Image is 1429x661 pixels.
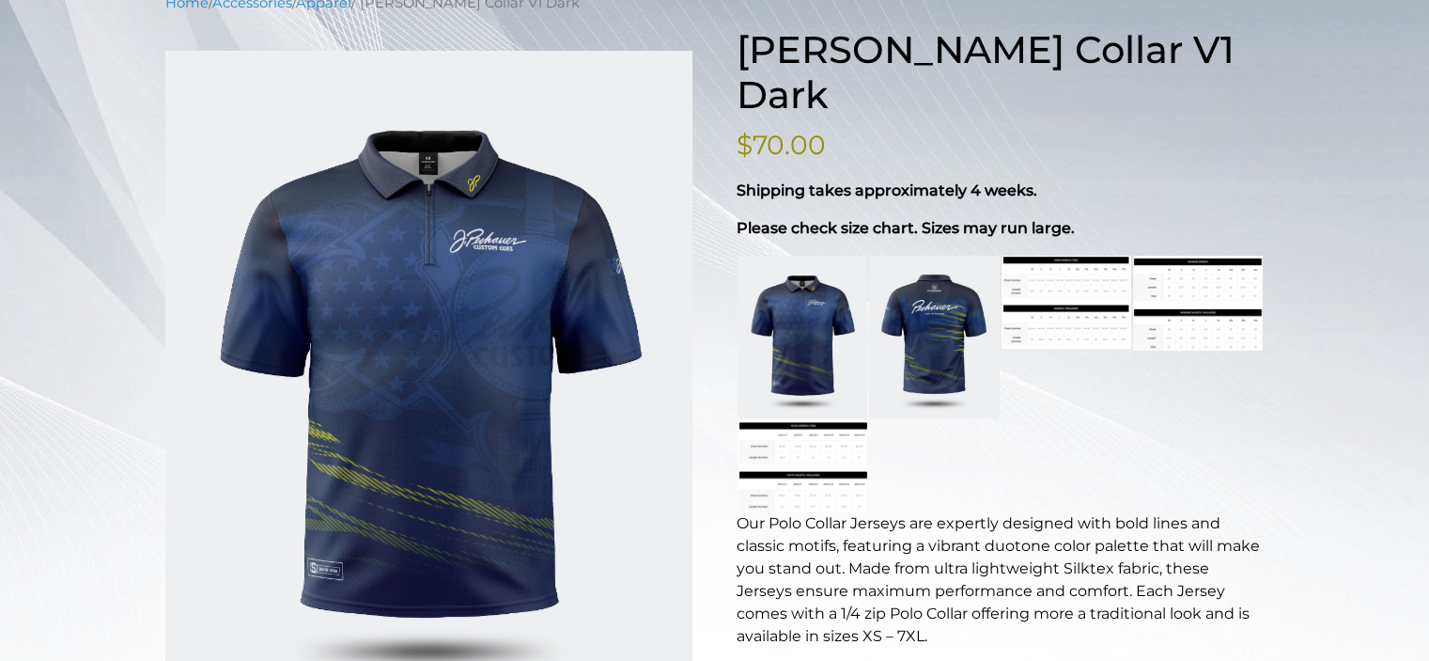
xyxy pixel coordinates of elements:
[737,129,826,161] bdi: 70.00
[737,219,1075,237] strong: Please check size chart. Sizes may run large.
[737,181,1037,199] strong: Shipping takes approximately 4 weeks.
[737,512,1265,648] p: Our Polo Collar Jerseys are expertly designed with bold lines and classic motifs, featuring a vib...
[737,27,1265,118] h1: [PERSON_NAME] Collar V1 Dark
[737,129,753,161] span: $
